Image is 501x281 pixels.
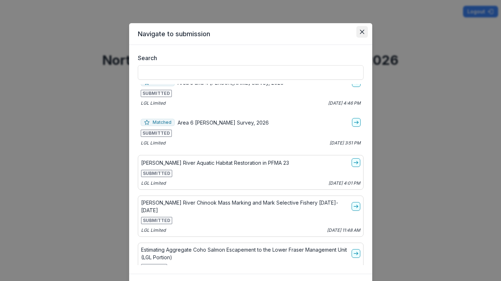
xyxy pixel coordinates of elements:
p: LGL Limited [141,100,165,106]
p: [DATE] 3:51 PM [330,140,361,146]
p: Estimating Aggregate Coho Salmon Escapement to the Lower Fraser Management Unit (LGL Portion) [141,246,349,261]
a: go-to [352,249,360,258]
button: Close [356,26,368,38]
label: Search [138,54,359,62]
p: LGL Limited [141,180,166,186]
span: SUBMITTED [141,130,172,137]
a: go-to [352,158,360,167]
a: go-to [352,202,360,211]
header: Navigate to submission [129,23,372,45]
a: go-to [352,118,361,127]
p: [DATE] 11:48 AM [327,227,360,234]
span: SUBMITTED [141,217,172,224]
p: LGL Limited [141,140,165,146]
p: [PERSON_NAME] River Chinook Mass Marking and Mark Selective Fishery [DATE]-[DATE] [141,199,349,214]
span: SUBMITTED [141,170,172,177]
p: LGL Limited [141,227,166,234]
span: AWARDED [141,264,167,271]
p: [DATE] 4:46 PM [328,100,361,106]
span: Matched [141,119,175,126]
p: [DATE] 4:01 PM [328,180,360,186]
p: [PERSON_NAME] River Aquatic Habitat Restoration in PFMA 23 [141,159,289,167]
p: Area 6 [PERSON_NAME] Survey, 2026 [178,119,269,126]
span: SUBMITTED [141,90,172,97]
